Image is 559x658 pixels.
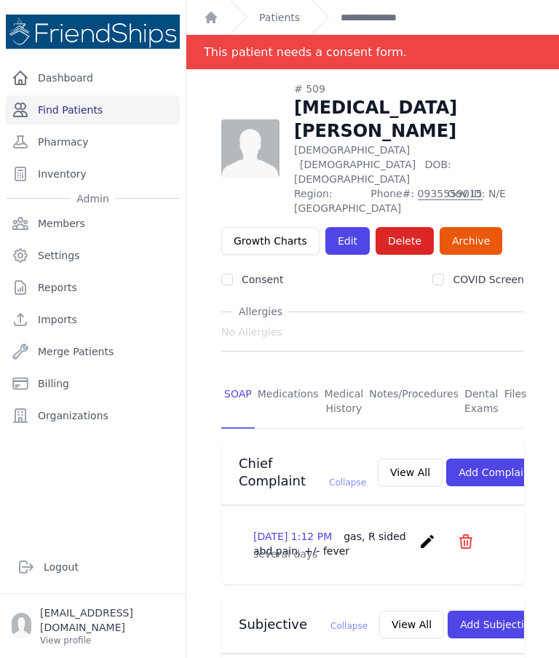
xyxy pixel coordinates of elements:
[294,186,362,215] span: Region: [GEOGRAPHIC_DATA]
[6,127,180,156] a: Pharmacy
[253,529,413,558] p: [DATE] 1:12 PM
[453,274,524,285] label: COVID Screen
[6,95,180,124] a: Find Patients
[366,375,461,429] a: Notes/Procedures
[330,621,368,631] span: Collapse
[419,539,440,553] a: create
[376,227,434,255] button: Delete
[233,304,288,319] span: Allergies
[378,459,443,486] button: View All
[6,241,180,270] a: Settings
[294,143,524,186] p: [DEMOGRAPHIC_DATA]
[255,375,322,429] a: Medications
[294,96,524,143] h1: [MEDICAL_DATA][PERSON_NAME]
[325,227,370,255] a: Edit
[6,401,180,430] a: Organizations
[461,375,501,429] a: Dental Exams
[379,611,444,638] button: View All
[253,547,492,561] p: several days
[239,455,366,490] h3: Chief Complaint
[6,209,180,238] a: Members
[221,375,255,429] a: SOAP
[186,35,559,70] div: Notification
[204,35,407,69] div: This patient needs a consent form.
[448,186,524,215] span: Gov ID: N/E
[259,10,300,25] a: Patients
[501,375,530,429] a: Files
[221,119,279,178] img: person-242608b1a05df3501eefc295dc1bc67a.jpg
[329,477,366,488] span: Collapse
[6,63,180,92] a: Dashboard
[242,274,283,285] label: Consent
[12,552,174,582] a: Logout
[440,227,502,255] a: Archive
[446,459,546,486] button: Add Complaint
[12,606,174,646] a: [EMAIL_ADDRESS][DOMAIN_NAME] View profile
[300,159,416,170] span: [DEMOGRAPHIC_DATA]
[6,337,180,366] a: Merge Patients
[294,82,524,96] div: # 509
[221,325,282,339] span: No Allergies
[239,616,368,633] h3: Subjective
[6,15,180,49] img: Medical Missions EMR
[322,375,367,429] a: Medical History
[221,227,320,255] a: Growth Charts
[40,606,174,635] p: [EMAIL_ADDRESS][DOMAIN_NAME]
[448,611,549,638] button: Add Subjective
[71,191,115,206] span: Admin
[370,186,438,215] span: Phone#:
[40,635,174,646] p: View profile
[6,273,180,302] a: Reports
[419,533,436,550] i: create
[6,305,180,334] a: Imports
[6,159,180,189] a: Inventory
[221,375,524,429] nav: Tabs
[6,369,180,398] a: Billing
